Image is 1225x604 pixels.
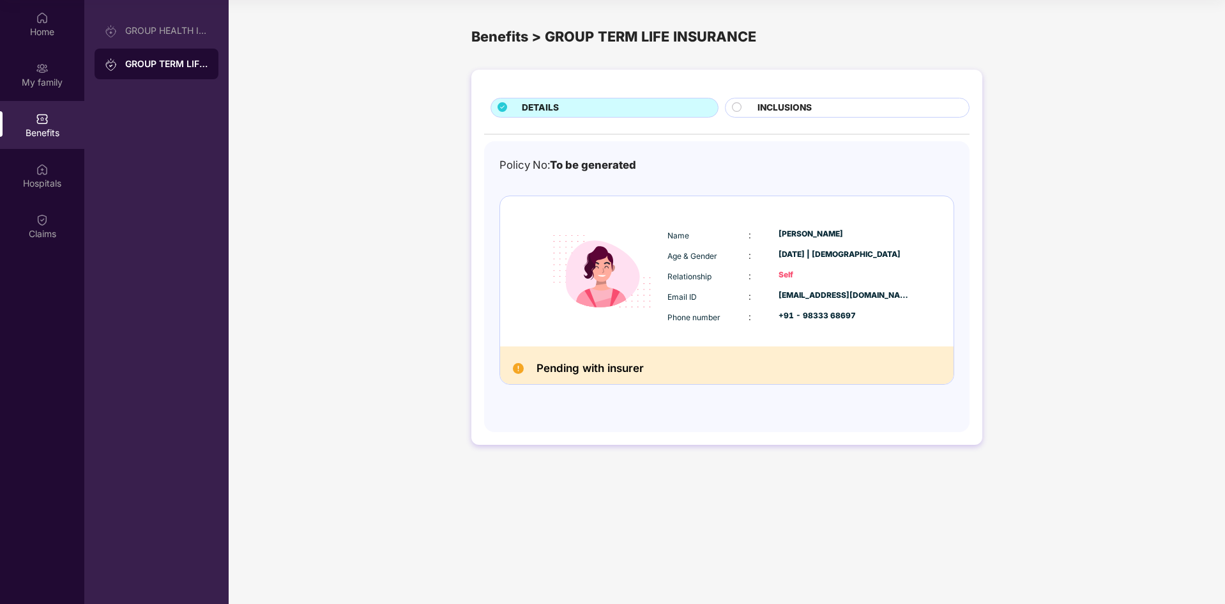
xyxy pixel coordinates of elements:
[667,292,697,302] span: Email ID
[36,163,49,176] img: svg+xml;base64,PHN2ZyBpZD0iSG9zcGl0YWxzIiB4bWxucz0iaHR0cDovL3d3dy53My5vcmcvMjAwMC9zdmciIHdpZHRoPS...
[749,250,751,261] span: :
[779,310,910,322] div: +91 - 98333 68697
[105,25,118,38] img: svg+xml;base64,PHN2ZyB3aWR0aD0iMjAiIGhlaWdodD0iMjAiIHZpZXdCb3g9IjAgMCAyMCAyMCIgZmlsbD0ibm9uZSIgeG...
[513,363,524,374] img: Pending
[36,12,49,24] img: svg+xml;base64,PHN2ZyBpZD0iSG9tZSIgeG1sbnM9Imh0dHA6Ly93d3cudzMub3JnLzIwMDAvc3ZnIiB3aWR0aD0iMjAiIG...
[536,359,644,378] h2: Pending with insurer
[550,159,636,171] span: To be generated
[749,291,751,302] span: :
[471,26,982,47] div: Benefits > GROUP TERM LIFE INSURANCE
[779,249,910,261] div: [DATE] | [DEMOGRAPHIC_DATA]
[36,112,49,125] img: svg+xml;base64,PHN2ZyBpZD0iQmVuZWZpdHMiIHhtbG5zPSJodHRwOi8vd3d3LnczLm9yZy8yMDAwL3N2ZyIgd2lkdGg9Ij...
[36,213,49,226] img: svg+xml;base64,PHN2ZyBpZD0iQ2xhaW0iIHhtbG5zPSJodHRwOi8vd3d3LnczLm9yZy8yMDAwL3N2ZyIgd2lkdGg9IjIwIi...
[757,101,812,115] span: INCLUSIONS
[749,229,751,240] span: :
[749,311,751,322] span: :
[36,62,49,75] img: svg+xml;base64,PHN2ZyB3aWR0aD0iMjAiIGhlaWdodD0iMjAiIHZpZXdCb3g9IjAgMCAyMCAyMCIgZmlsbD0ibm9uZSIgeG...
[125,58,208,70] div: GROUP TERM LIFE INSURANCE
[779,269,910,281] div: Self
[105,58,118,71] img: svg+xml;base64,PHN2ZyB3aWR0aD0iMjAiIGhlaWdodD0iMjAiIHZpZXdCb3g9IjAgMCAyMCAyMCIgZmlsbD0ibm9uZSIgeG...
[667,231,689,240] span: Name
[667,313,720,322] span: Phone number
[779,228,910,240] div: [PERSON_NAME]
[667,272,711,281] span: Relationship
[522,101,559,115] span: DETAILS
[540,209,664,334] img: icon
[749,270,751,281] span: :
[667,251,717,261] span: Age & Gender
[499,157,636,173] div: Policy No:
[779,290,910,302] div: [EMAIL_ADDRESS][DOMAIN_NAME]
[125,26,208,36] div: GROUP HEALTH INSURANCE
